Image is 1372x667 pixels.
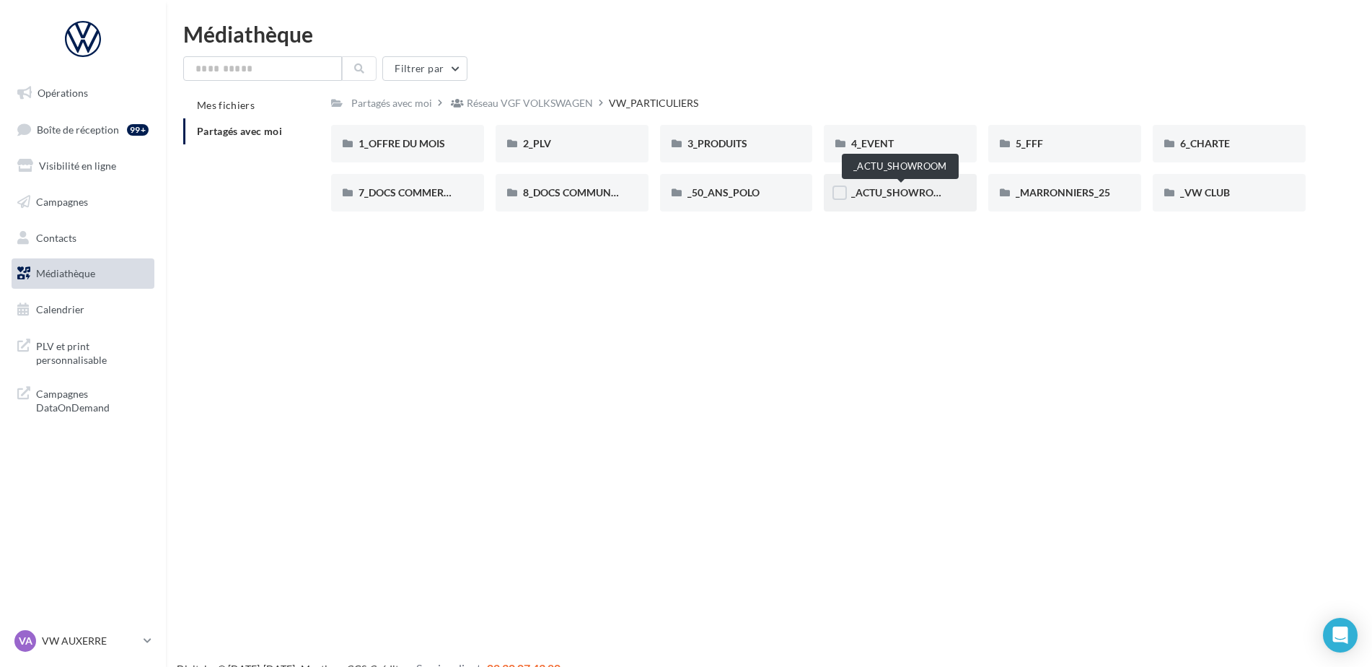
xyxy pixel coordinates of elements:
span: Calendrier [36,303,84,315]
span: Campagnes [36,196,88,208]
span: 8_DOCS COMMUNICATION [523,186,651,199]
a: Visibilité en ligne [9,151,157,181]
button: Filtrer par [382,56,467,81]
span: Campagnes DataOnDemand [36,384,149,415]
a: Boîte de réception99+ [9,114,157,145]
span: 4_EVENT [851,137,894,149]
div: 99+ [127,124,149,136]
a: PLV et print personnalisable [9,331,157,373]
span: _VW CLUB [1180,186,1230,199]
span: Mes fichiers [197,99,255,111]
span: 3_PRODUITS [687,137,747,149]
span: Boîte de réception [37,123,119,135]
div: _ACTU_SHOWROOM [842,154,959,179]
span: _MARRONNIERS_25 [1016,186,1110,199]
a: VA VW AUXERRE [12,627,154,655]
div: Réseau VGF VOLKSWAGEN [467,96,593,110]
span: PLV et print personnalisable [36,336,149,367]
span: _ACTU_SHOWROOM [851,186,951,199]
div: Open Intercom Messenger [1323,618,1358,653]
span: Médiathèque [36,267,95,279]
div: Médiathèque [183,23,1355,45]
div: VW_PARTICULIERS [609,96,698,110]
a: Campagnes [9,187,157,217]
span: Visibilité en ligne [39,160,116,172]
a: Calendrier [9,295,157,325]
span: 7_DOCS COMMERCIAUX [359,186,475,199]
span: 2_PLV [523,137,551,149]
a: Contacts [9,223,157,253]
span: 6_CHARTE [1180,137,1230,149]
span: Partagés avec moi [197,125,282,137]
p: VW AUXERRE [42,634,138,648]
span: 5_FFF [1016,137,1043,149]
span: Opérations [38,87,88,99]
span: 1_OFFRE DU MOIS [359,137,445,149]
div: Partagés avec moi [351,96,432,110]
a: Médiathèque [9,258,157,289]
span: Contacts [36,231,76,243]
span: _50_ANS_POLO [687,186,760,199]
a: Opérations [9,78,157,108]
span: VA [19,634,32,648]
a: Campagnes DataOnDemand [9,378,157,421]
